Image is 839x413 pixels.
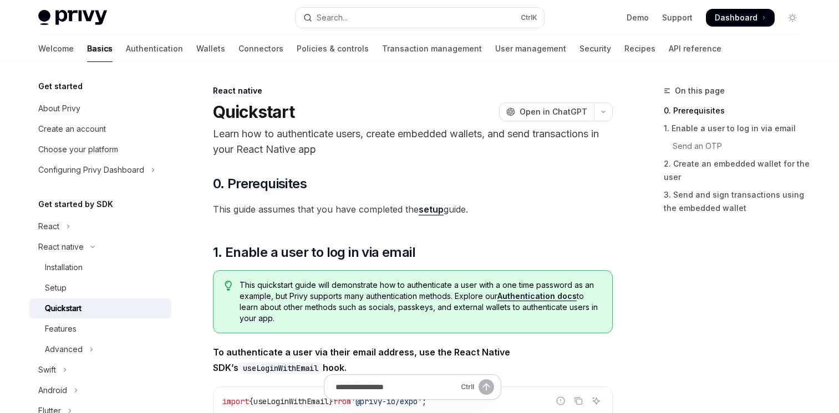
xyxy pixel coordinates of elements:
a: 2. Create an embedded wallet for the user [664,155,810,186]
button: Toggle dark mode [784,9,801,27]
a: Send an OTP [664,137,810,155]
p: Learn how to authenticate users, create embedded wallets, and send transactions in your React Nat... [213,126,613,157]
a: Dashboard [706,9,775,27]
a: Quickstart [29,298,171,318]
a: Recipes [624,35,655,62]
div: Setup [45,281,67,295]
a: User management [495,35,566,62]
a: Support [662,12,693,23]
div: Android [38,384,67,397]
span: This quickstart guide will demonstrate how to authenticate a user with a one time password as an ... [240,280,601,324]
div: Features [45,322,77,335]
button: Toggle Android section [29,380,171,400]
a: Choose your platform [29,140,171,159]
a: Basics [87,35,113,62]
div: Choose your platform [38,143,118,156]
div: Installation [45,261,83,274]
a: setup [419,204,444,215]
h5: Get started by SDK [38,198,113,211]
a: 0. Prerequisites [664,102,810,120]
a: Authentication docs [497,291,577,301]
div: Search... [317,11,348,24]
div: React [38,220,59,233]
div: About Privy [38,102,80,115]
h1: Quickstart [213,102,295,122]
button: Toggle Advanced section [29,339,171,359]
button: Toggle Swift section [29,360,171,380]
a: Authentication [126,35,183,62]
code: useLoginWithEmail [238,362,323,374]
button: Open search [296,8,544,28]
div: Swift [38,363,56,376]
a: Setup [29,278,171,298]
strong: To authenticate a user via their email address, use the React Native SDK’s hook. [213,347,510,373]
button: Toggle React section [29,216,171,236]
a: Transaction management [382,35,482,62]
a: Connectors [238,35,283,62]
a: Features [29,319,171,339]
a: About Privy [29,99,171,118]
a: Security [579,35,611,62]
div: Create an account [38,122,106,136]
button: Send message [479,379,494,395]
div: Configuring Privy Dashboard [38,163,144,177]
a: Wallets [196,35,225,62]
div: Advanced [45,343,83,356]
a: Demo [627,12,649,23]
div: React native [38,240,84,254]
button: Open in ChatGPT [499,102,594,121]
span: Dashboard [715,12,757,23]
span: This guide assumes that you have completed the guide. [213,202,613,217]
input: Ask a question... [335,375,456,399]
span: On this page [675,84,725,97]
svg: Tip [225,281,232,291]
a: Installation [29,257,171,277]
a: Welcome [38,35,74,62]
a: Policies & controls [297,35,369,62]
span: 1. Enable a user to log in via email [213,244,415,261]
div: Quickstart [45,302,82,315]
span: 0. Prerequisites [213,175,307,193]
button: Toggle React native section [29,237,171,257]
span: Open in ChatGPT [520,106,587,117]
a: 3. Send and sign transactions using the embedded wallet [664,186,810,217]
a: 1. Enable a user to log in via email [664,120,810,137]
img: light logo [38,10,107,25]
div: React native [213,85,613,96]
h5: Get started [38,80,83,93]
span: Ctrl K [521,13,537,22]
a: Create an account [29,119,171,139]
a: API reference [669,35,721,62]
button: Toggle Configuring Privy Dashboard section [29,160,171,180]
